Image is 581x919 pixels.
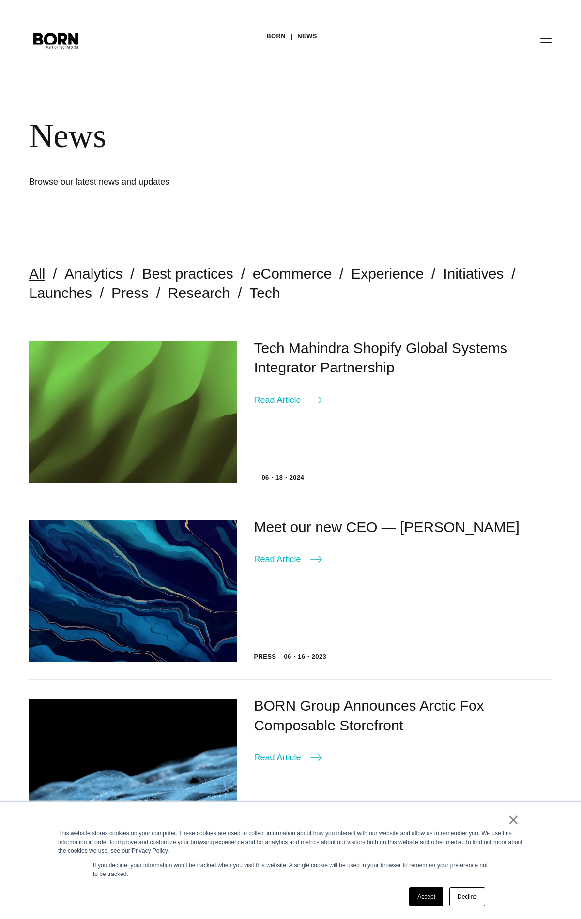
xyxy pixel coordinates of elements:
a: Initiatives [443,266,504,282]
a: Read Article [254,552,322,566]
div: This website stores cookies on your computer. These cookies are used to collect information about... [58,829,523,855]
a: BORN [266,29,286,44]
a: Press [254,653,276,660]
a: BORN Group Announces Arctic Fox Composable Storefront [254,697,484,733]
a: × [507,815,519,824]
p: If you decline, your information won’t be tracked when you visit this website. A single cookie wi... [93,861,488,878]
a: Read Article [254,751,322,764]
a: Tech [249,285,280,301]
a: News [297,29,317,44]
h1: Browse our latest news and updates [29,175,276,189]
a: Experience [351,266,424,282]
a: Analytics [64,266,122,282]
a: Read Article [254,393,322,407]
button: Open [535,30,558,50]
a: Decline [449,887,485,906]
div: News [29,116,436,156]
a: All [29,266,45,282]
time: 06・18・2024 [261,473,304,483]
a: Research [168,285,230,301]
a: eCommerce [253,266,332,282]
time: 06・16・2023 [284,652,326,662]
a: Meet our new CEO — [PERSON_NAME] [254,519,520,535]
a: Launches [29,285,92,301]
a: Tech Mahindra Shopify Global Systems Integrator Partnership [254,340,507,375]
a: Press [111,285,149,301]
a: Accept [409,887,443,906]
a: Best practices [142,266,233,282]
